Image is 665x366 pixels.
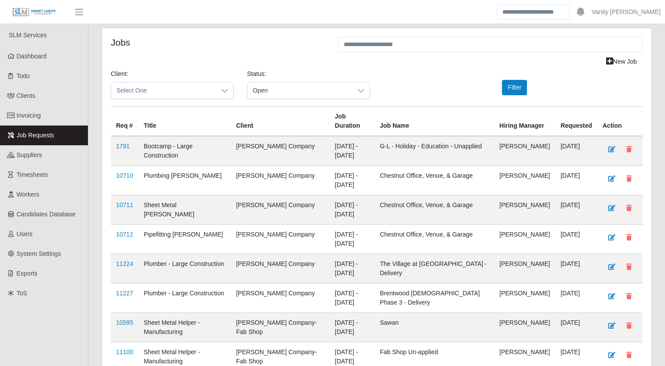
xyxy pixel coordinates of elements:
a: 11224 [116,260,133,267]
td: [PERSON_NAME] [494,195,555,225]
td: [PERSON_NAME] Company [231,136,330,166]
td: [DATE] [555,313,597,342]
td: Chestnut Office, Venue, & Garage [374,225,494,254]
td: G-L - Holiday - Education - Unapplied [374,136,494,166]
td: Sheet Metal Helper - Manufacturing [138,313,231,342]
span: Dashboard [17,53,47,60]
span: Timesheets [17,171,48,178]
td: [DATE] [555,195,597,225]
td: Chestnut Office, Venue, & Garage [374,166,494,195]
td: [DATE] - [DATE] [330,254,374,283]
label: Client: [111,69,128,79]
span: Users [17,230,33,237]
td: [DATE] - [DATE] [330,195,374,225]
span: SLM Services [9,32,47,39]
td: [DATE] - [DATE] [330,283,374,313]
th: Hiring Manager [494,107,555,136]
button: Filter [502,80,527,95]
th: Job Name [374,107,494,136]
a: 10595 [116,319,133,326]
h4: Jobs [111,37,325,48]
td: Pipefitting [PERSON_NAME] [138,225,231,254]
th: Requested [555,107,597,136]
td: Chestnut Office, Venue, & Garage [374,195,494,225]
span: Todo [17,72,30,79]
td: [PERSON_NAME] [494,225,555,254]
td: [DATE] [555,136,597,166]
td: [PERSON_NAME] [494,254,555,283]
a: Vanity [PERSON_NAME] [592,7,661,17]
td: Bootcamp - Large Construction [138,136,231,166]
input: Search [497,4,570,20]
td: Sawan [374,313,494,342]
a: 10710 [116,172,133,179]
td: [DATE] [555,254,597,283]
span: Exports [17,270,37,277]
th: Job Duration [330,107,374,136]
td: [DATE] - [DATE] [330,166,374,195]
td: Plumbing [PERSON_NAME] [138,166,231,195]
img: SLM Logo [12,7,56,17]
label: Status: [247,69,266,79]
span: ToS [17,290,27,297]
a: New Job [600,54,643,69]
span: System Settings [17,250,61,257]
td: Sheet Metal [PERSON_NAME] [138,195,231,225]
th: Req # [111,107,138,136]
span: Candidates Database [17,211,76,218]
td: [DATE] [555,166,597,195]
td: [PERSON_NAME] Company [231,254,330,283]
span: Open [247,83,352,99]
span: Job Requests [17,132,55,139]
th: Action [597,107,643,136]
td: [PERSON_NAME] [494,313,555,342]
span: Clients [17,92,36,99]
span: Invoicing [17,112,41,119]
td: Plumber - Large Construction [138,254,231,283]
td: [DATE] - [DATE] [330,136,374,166]
td: [PERSON_NAME] [494,166,555,195]
td: The Village at [GEOGRAPHIC_DATA] - Delivery [374,254,494,283]
a: 11227 [116,290,133,297]
a: 10712 [116,231,133,238]
a: 10711 [116,201,133,208]
td: Plumber - Large Construction [138,283,231,313]
td: [PERSON_NAME] Company- Fab Shop [231,313,330,342]
td: [PERSON_NAME] Company [231,225,330,254]
td: [PERSON_NAME] Company [231,283,330,313]
th: Title [138,107,231,136]
a: 11100 [116,348,133,355]
td: [PERSON_NAME] Company [231,166,330,195]
td: [PERSON_NAME] [494,283,555,313]
span: Select One [111,83,216,99]
td: [PERSON_NAME] [494,136,555,166]
span: Workers [17,191,40,198]
span: Suppliers [17,151,42,158]
a: 1791 [116,143,130,150]
td: [DATE] [555,225,597,254]
td: [DATE] - [DATE] [330,225,374,254]
td: [PERSON_NAME] Company [231,195,330,225]
td: Brentwood [DEMOGRAPHIC_DATA] Phase 3 - Delivery [374,283,494,313]
td: [DATE] [555,283,597,313]
td: [DATE] - [DATE] [330,313,374,342]
th: Client [231,107,330,136]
